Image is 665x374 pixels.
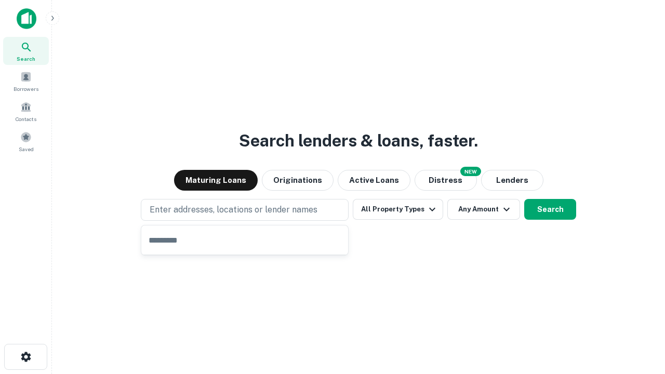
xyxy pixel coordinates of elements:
button: Search [524,199,576,220]
div: NEW [460,167,481,176]
span: Saved [19,145,34,153]
span: Search [17,55,35,63]
button: Active Loans [338,170,410,191]
img: capitalize-icon.png [17,8,36,29]
button: Any Amount [447,199,520,220]
p: Enter addresses, locations or lender names [150,204,317,216]
a: Search [3,37,49,65]
span: Contacts [16,115,36,123]
iframe: Chat Widget [613,291,665,341]
a: Contacts [3,97,49,125]
span: Borrowers [14,85,38,93]
h3: Search lenders & loans, faster. [239,128,478,153]
button: Maturing Loans [174,170,258,191]
button: Search distressed loans with lien and other non-mortgage details. [415,170,477,191]
button: Enter addresses, locations or lender names [141,199,349,221]
a: Borrowers [3,67,49,95]
a: Saved [3,127,49,155]
button: All Property Types [353,199,443,220]
button: Lenders [481,170,543,191]
button: Originations [262,170,334,191]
